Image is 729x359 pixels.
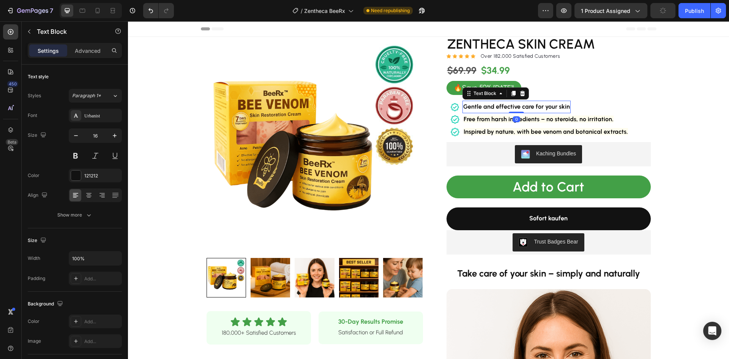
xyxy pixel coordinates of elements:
[84,172,120,179] div: 121212
[143,3,174,18] div: Undo/Redo
[408,128,448,136] div: Kaching Bundles
[57,211,93,219] div: Show more
[84,112,120,119] div: Urbanist
[128,21,729,359] iframe: Design area
[28,130,48,141] div: Size
[319,154,523,177] button: Add to Cart
[69,251,121,265] input: Auto
[203,306,283,316] p: Satisfaction or Full Refund
[319,16,523,30] h1: Zentheca Skin Cream
[28,208,122,222] button: Show more
[75,47,101,55] p: Advanced
[211,237,251,276] img: BeeRx™ Bee Venom skin restoration cream displayed under a 'Best Seller' sign on a wooden shelf.
[325,61,350,72] div: 🔥Save
[7,81,18,87] div: 450
[385,156,456,176] div: Add to Cart
[37,27,101,36] p: Text Block
[336,94,486,101] strong: Free from harsh ingredients – no steroids, no irritation.
[393,128,402,138] img: KachingBundles.png
[6,139,18,145] div: Beta
[703,322,721,340] div: Open Intercom Messenger
[28,73,49,80] div: Text style
[401,192,440,203] div: Sofort kaufen
[304,7,345,15] span: Zentheca BeeRx
[28,255,40,262] div: Width
[335,82,442,89] strong: Gentle and effective care for your skin
[28,172,39,179] div: Color
[28,275,45,282] div: Padding
[28,338,41,345] div: Image
[50,6,53,15] p: 7
[84,338,120,345] div: Add...
[371,7,410,14] span: Need republishing
[255,237,295,276] img: A mother applying BeeRx™ bee venom cream to her child's skin, highlighting natural skincare and r...
[167,237,206,276] img: Woman holding BeeRx™ Bee Venom cream, showcasing natural skincare benefits and glowing skin resto...
[91,307,171,317] p: 180,000+ Satisfied Customers
[679,3,710,18] button: Publish
[69,89,122,103] button: Paragraph 1*
[84,318,120,325] div: Add...
[301,7,303,15] span: /
[28,92,41,99] div: Styles
[336,107,500,114] strong: Inspired by nature, with bee venom and botanical extracts.
[28,236,48,246] div: Size
[329,247,512,258] strong: Take care of your skin – simply and naturally
[319,42,349,56] div: $69.99
[28,299,65,309] div: Background
[72,92,101,99] span: Paragraph 1*
[391,217,400,226] img: CLDR_q6erfwCEAE=.png
[353,31,432,39] p: Over 182,000 Satisfied Customers
[319,186,523,209] button: Sofort kaufen
[28,318,39,325] div: Color
[385,212,456,230] button: Trust Badges Bear
[28,190,49,201] div: Align
[202,296,284,305] h2: 30-Day Results Promise
[387,124,454,142] button: Kaching Bundles
[3,3,57,18] button: 7
[385,95,392,101] div: 0
[685,7,704,15] div: Publish
[28,112,37,119] div: Font
[581,7,630,15] span: 1 product assigned
[364,61,387,72] div: [DATE]!
[84,275,120,282] div: Add...
[574,3,647,18] button: 1 product assigned
[406,217,450,225] div: Trust Badges Bear
[352,42,383,56] div: $34.99
[344,69,370,76] div: Text Block
[350,61,364,71] div: 50%
[335,79,443,92] div: Rich Text Editor. Editing area: main
[38,47,59,55] p: Settings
